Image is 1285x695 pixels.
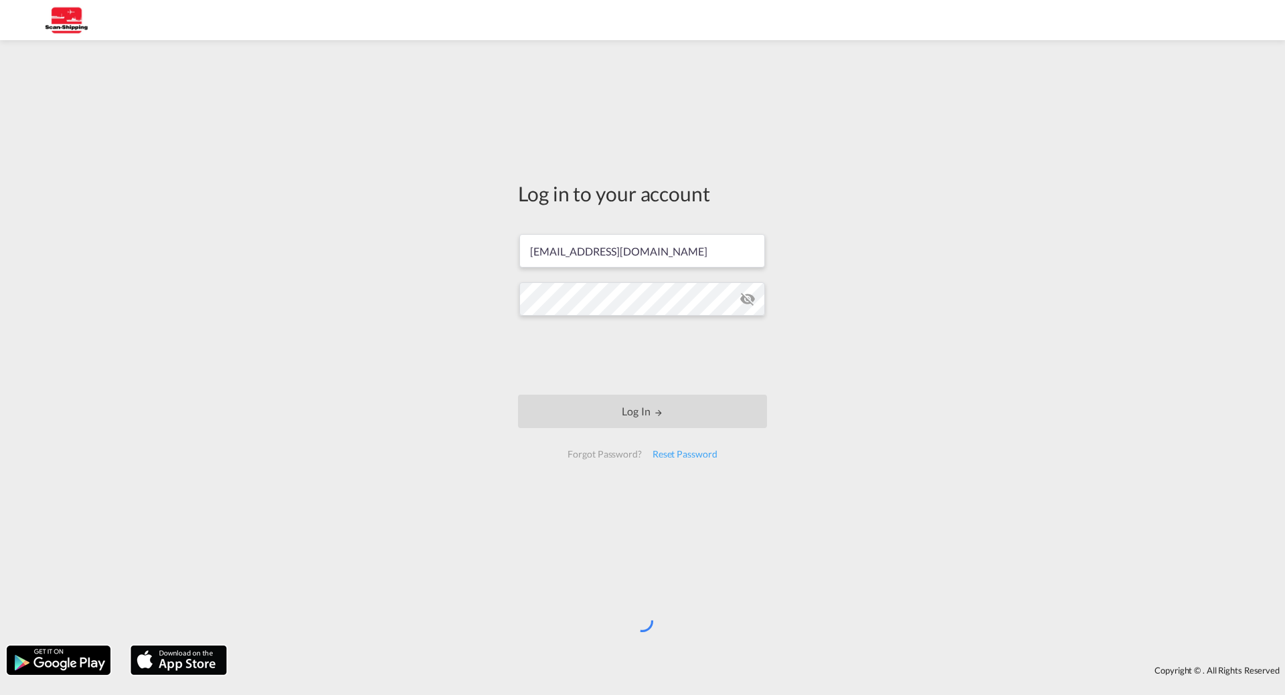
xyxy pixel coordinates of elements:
iframe: reCAPTCHA [541,329,744,381]
div: Forgot Password? [562,442,647,466]
input: Enter email/phone number [519,234,765,268]
button: LOGIN [518,395,767,428]
div: Copyright © . All Rights Reserved [234,659,1285,682]
div: Log in to your account [518,179,767,207]
img: 123b615026f311ee80dabbd30bc9e10f.jpg [20,5,110,35]
div: Reset Password [647,442,723,466]
md-icon: icon-eye-off [740,291,756,307]
img: apple.png [129,644,228,676]
img: google.png [5,644,112,676]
